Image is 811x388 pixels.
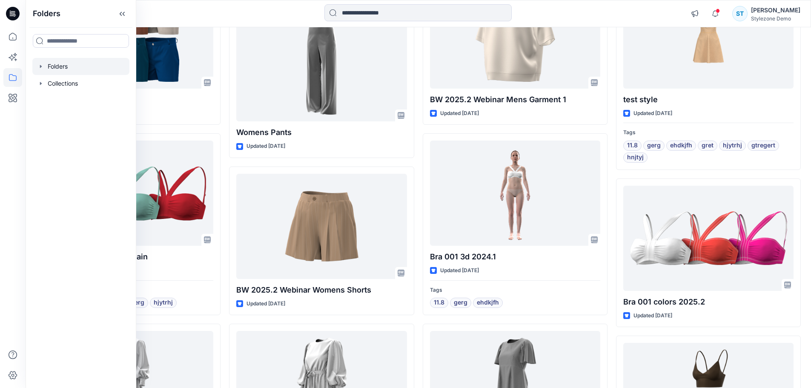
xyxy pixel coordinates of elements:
[623,94,794,106] p: test style
[633,311,672,320] p: Updated [DATE]
[633,109,672,118] p: Updated [DATE]
[751,5,800,15] div: [PERSON_NAME]
[623,296,794,308] p: Bra 001 colors 2025.2
[751,141,775,151] span: gtregert
[430,94,600,106] p: BW 2025.2 Webinar Mens Garment 1
[623,186,794,291] a: Bra 001 colors 2025.2
[434,298,444,308] span: 11.8
[723,141,742,151] span: hjytrhj
[440,266,479,275] p: Updated [DATE]
[236,174,407,279] a: BW 2025.2 Webinar Womens Shorts
[131,298,144,308] span: gerg
[430,286,600,295] p: Tags
[246,299,285,308] p: Updated [DATE]
[647,141,661,151] span: gerg
[236,284,407,296] p: BW 2025.2 Webinar Womens Shorts
[430,251,600,263] p: Bra 001 3d 2024.1
[154,298,173,308] span: hjytrhj
[670,141,692,151] span: ehdkjfh
[246,142,285,151] p: Updated [DATE]
[702,141,714,151] span: gret
[236,17,407,122] a: Womens Pants
[627,152,644,163] span: hnjtyj
[440,109,479,118] p: Updated [DATE]
[236,126,407,138] p: Womens Pants
[477,298,499,308] span: ehdkjfh
[751,15,800,22] div: Stylezone Demo
[623,128,794,137] p: Tags
[454,298,467,308] span: gerg
[627,141,638,151] span: 11.8
[732,6,748,21] div: ST
[430,141,600,246] a: Bra 001 3d 2024.1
